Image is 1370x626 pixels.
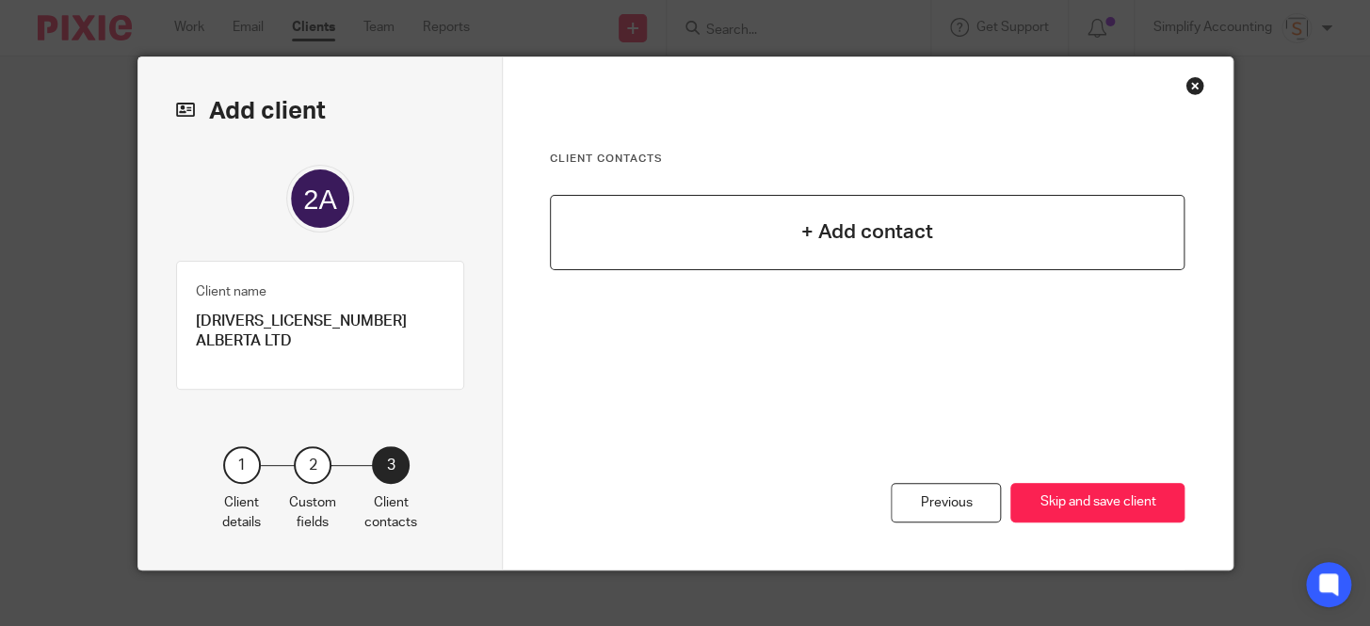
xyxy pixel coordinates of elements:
p: Client details [222,493,261,532]
div: 3 [372,446,410,484]
label: Client name [196,282,266,301]
img: svg%3E [286,165,354,233]
h3: Client contacts [550,152,1185,167]
button: Skip and save client [1010,483,1185,523]
p: Custom fields [289,493,336,532]
h2: Add client [176,95,464,127]
p: Client contacts [364,493,417,532]
div: 1 [223,446,261,484]
div: Previous [891,483,1001,523]
div: 2 [294,446,331,484]
p: [DRIVERS_LICENSE_NUMBER] ALBERTA LTD [196,312,444,352]
h4: + Add contact [801,217,933,247]
div: Close this dialog window [1185,76,1204,95]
